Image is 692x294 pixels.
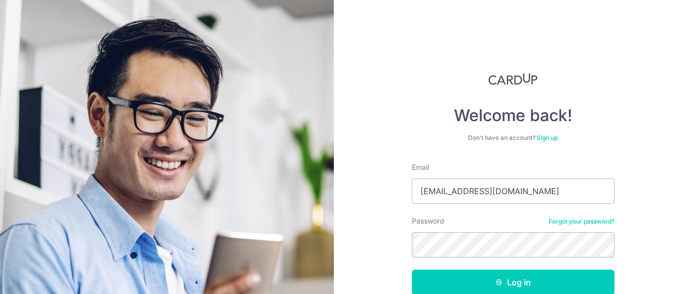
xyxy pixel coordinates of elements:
[412,134,614,142] div: Don’t have an account?
[412,178,614,204] input: Enter your Email
[536,134,558,141] a: Sign up
[412,216,444,226] label: Password
[488,73,538,85] img: CardUp Logo
[549,217,614,226] a: Forgot your password?
[412,105,614,126] h4: Welcome back!
[412,162,429,172] label: Email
